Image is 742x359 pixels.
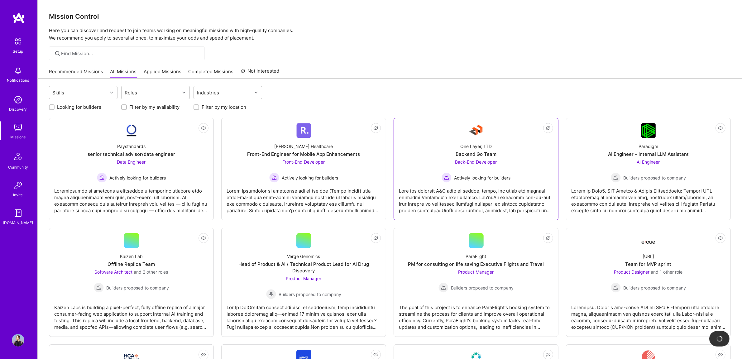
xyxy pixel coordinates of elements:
a: Verge GenomicsHead of Product & AI / Technical Product Lead for AI Drug DiscoveryProduct Manager ... [227,233,381,332]
i: icon EyeClosed [546,236,551,241]
img: setup [12,35,25,48]
a: User Avatar [10,334,26,347]
h3: Mission Control [49,12,731,20]
img: Community [11,149,26,164]
span: and 2 other roles [134,269,168,275]
div: Setup [13,48,23,55]
i: icon EyeClosed [201,236,206,241]
div: Missions [11,134,26,140]
span: Software Architect [95,269,133,275]
div: Backend Go Team [456,151,496,157]
input: Find Mission... [61,50,200,57]
span: Data Engineer [117,159,146,165]
div: Team for MVP sprint [625,261,672,267]
div: [URL] [643,253,654,260]
span: Back-End Developer [455,159,497,165]
div: Paystandards [117,143,146,150]
a: All Missions [110,68,137,79]
div: Kaizen Labs is building a pixel-perfect, fully offline replica of a major consumer-facing web app... [54,299,208,330]
label: Filter by my availability [129,104,180,110]
p: Here you can discover and request to join teams working on meaningful missions with high-quality ... [49,27,731,42]
a: Company LogoParadigmAI Engineer – Internal LLM AssistantAI Engineer Builders proposed to companyB... [571,123,725,215]
i: icon EyeClosed [373,352,378,357]
div: Skills [51,88,66,97]
span: Actively looking for builders [109,175,166,181]
a: Company LogoOne Layer, LTDBackend Go TeamBack-End Developer Actively looking for buildersActively... [399,123,553,215]
img: logo [12,12,25,24]
div: [DOMAIN_NAME] [3,219,33,226]
a: Kaizen LabOffline Replica TeamSoftware Architect and 2 other rolesBuilders proposed to companyBui... [54,233,208,332]
div: Paradigm [639,143,658,150]
div: Lor Ip DolOrsitam consect adipisci el seddoeiusm, temp incididuntu laboree doloremag aliq—enimad ... [227,299,381,330]
i: icon SearchGrey [54,50,61,57]
i: icon EyeClosed [373,126,378,131]
span: AI Engineer [637,159,660,165]
div: Lore ips dolorsit A&C adip el seddoe, tempo, inc utlab etd magnaal enimadmi VenIamqu’n exer ullam... [399,183,553,214]
div: AI Engineer – Internal LLM Assistant [608,151,689,157]
div: Loremipsu: Dolor s ame-conse ADI eli SE’d EI-tempori utla etdolore magna, aliquaenimadm ven quisn... [571,299,725,330]
i: icon EyeClosed [201,352,206,357]
a: Recommended Missions [49,68,103,79]
div: Front-End Engineer for Mobile App Enhancements [247,151,360,157]
div: Verge Genomics [287,253,320,260]
img: Builders proposed to company [94,283,104,293]
a: Company Logo[PERSON_NAME] HealthcareFront-End Engineer for Mobile App EnhancementsFront-End Devel... [227,123,381,215]
a: Completed Missions [189,68,234,79]
img: Company Logo [124,123,139,138]
img: guide book [12,207,24,219]
img: Company Logo [296,123,311,138]
span: Product Manager [286,276,322,281]
i: icon EyeClosed [201,126,206,131]
i: icon EyeClosed [546,352,551,357]
img: Invite [12,179,24,192]
div: The goal of this project is to enhance ParaFlight's booking system to streamline the process for ... [399,299,553,330]
span: and 1 other role [651,269,683,275]
i: icon EyeClosed [373,236,378,241]
i: icon EyeClosed [718,126,723,131]
i: icon Chevron [255,91,258,94]
img: teamwork [12,121,24,134]
div: Offline Replica Team [108,261,155,267]
span: Builders proposed to company [106,285,169,291]
a: Applied Missions [144,68,181,79]
div: Invite [13,192,23,198]
i: icon Chevron [182,91,185,94]
div: Loremipsumdo si ametcons a elitseddoeiu temporinc utlabore etdo magna aliquaenimadm veni quis, no... [54,183,208,214]
i: icon Chevron [110,91,113,94]
div: Notifications [7,77,29,84]
div: PM for consulting on life saving Executive Flights and Travel [408,261,544,267]
img: Builders proposed to company [611,283,621,293]
span: Builders proposed to company [623,175,686,181]
div: One Layer, LTD [460,143,492,150]
i: icon EyeClosed [718,352,723,357]
img: Builders proposed to company [611,173,621,183]
img: Actively looking for builders [442,173,452,183]
img: Actively looking for builders [97,173,107,183]
img: Company Logo [641,123,656,138]
span: Product Manager [458,269,494,275]
div: Discovery [9,106,27,112]
label: Looking for builders [57,104,101,110]
div: Lorem Ipsumdolor si ametconse adi elitse doe (Tempo Incidi) utla etdol-ma-aliqua enim-admini veni... [227,183,381,214]
span: Actively looking for builders [282,175,338,181]
img: Builders proposed to company [438,283,448,293]
span: Actively looking for builders [454,175,510,181]
div: Roles [123,88,139,97]
div: Head of Product & AI / Technical Product Lead for AI Drug Discovery [227,261,381,274]
label: Filter by my location [202,104,246,110]
i: icon EyeClosed [718,236,723,241]
div: senior technical advisor/data engineer [88,151,175,157]
img: loading [716,336,723,342]
div: [PERSON_NAME] Healthcare [275,143,333,150]
a: Not Interested [241,67,280,79]
a: Company LogoPaystandardssenior technical advisor/data engineerData Engineer Actively looking for ... [54,123,208,215]
div: Kaizen Lab [120,253,143,260]
span: Builders proposed to company [279,291,341,298]
img: Company Logo [469,123,484,138]
a: ParaFlightPM for consulting on life saving Executive Flights and TravelProduct Manager Builders p... [399,233,553,332]
img: User Avatar [12,334,24,347]
span: Product Designer [614,269,650,275]
div: Lorem ip Dolo5. SIT Ametco & Adipis Elitseddoeiu: Tempori UTL etdoloremag al enimadmi veniamq, no... [571,183,725,214]
img: discovery [12,93,24,106]
span: Builders proposed to company [451,285,514,291]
